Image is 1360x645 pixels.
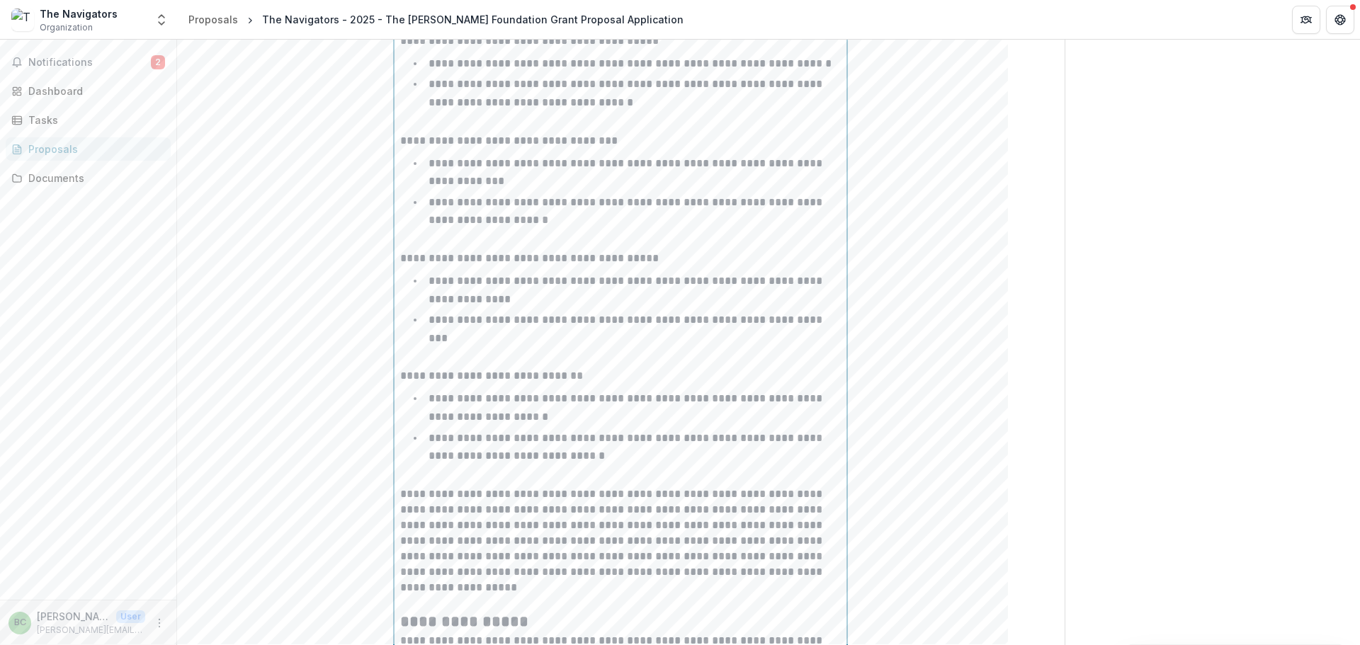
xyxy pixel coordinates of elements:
[1292,6,1320,34] button: Partners
[40,6,118,21] div: The Navigators
[40,21,93,34] span: Organization
[28,113,159,127] div: Tasks
[14,618,26,627] div: Brad Cummins
[116,610,145,623] p: User
[151,55,165,69] span: 2
[37,624,145,637] p: [PERSON_NAME][EMAIL_ADDRESS][PERSON_NAME][DOMAIN_NAME]
[6,51,171,74] button: Notifications2
[1326,6,1354,34] button: Get Help
[183,9,244,30] a: Proposals
[262,12,684,27] div: The Navigators - 2025 - The [PERSON_NAME] Foundation Grant Proposal Application
[6,108,171,132] a: Tasks
[28,84,159,98] div: Dashboard
[28,171,159,185] div: Documents
[37,609,110,624] p: [PERSON_NAME]
[6,79,171,103] a: Dashboard
[188,12,238,27] div: Proposals
[183,9,689,30] nav: breadcrumb
[11,8,34,31] img: The Navigators
[6,137,171,161] a: Proposals
[28,57,151,69] span: Notifications
[6,166,171,190] a: Documents
[151,615,168,632] button: More
[152,6,171,34] button: Open entity switcher
[28,142,159,156] div: Proposals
